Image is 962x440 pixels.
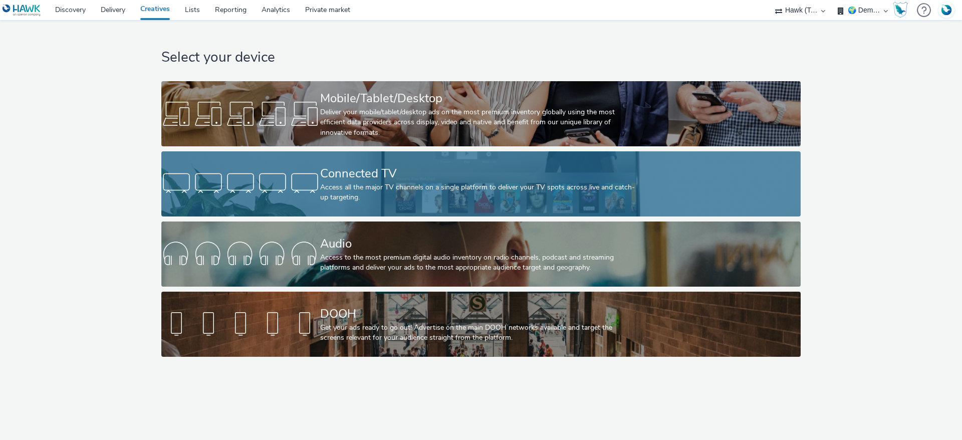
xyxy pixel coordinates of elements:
[161,151,800,216] a: Connected TVAccess all the major TV channels on a single platform to deliver your TV spots across...
[320,305,638,323] div: DOOH
[893,2,912,18] a: Hawk Academy
[893,2,908,18] img: Hawk Academy
[320,165,638,182] div: Connected TV
[3,4,41,17] img: undefined Logo
[161,48,800,67] h1: Select your device
[161,222,800,287] a: AudioAccess to the most premium digital audio inventory on radio channels, podcast and streaming ...
[320,235,638,253] div: Audio
[161,292,800,357] a: DOOHGet your ads ready to go out! Advertise on the main DOOH networks available and target the sc...
[320,90,638,107] div: Mobile/Tablet/Desktop
[320,182,638,203] div: Access all the major TV channels on a single platform to deliver your TV spots across live and ca...
[320,253,638,273] div: Access to the most premium digital audio inventory on radio channels, podcast and streaming platf...
[320,323,638,343] div: Get your ads ready to go out! Advertise on the main DOOH networks available and target the screen...
[161,81,800,146] a: Mobile/Tablet/DesktopDeliver your mobile/tablet/desktop ads on the most premium inventory globall...
[939,3,954,18] img: Account FR
[320,107,638,138] div: Deliver your mobile/tablet/desktop ads on the most premium inventory globally using the most effi...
